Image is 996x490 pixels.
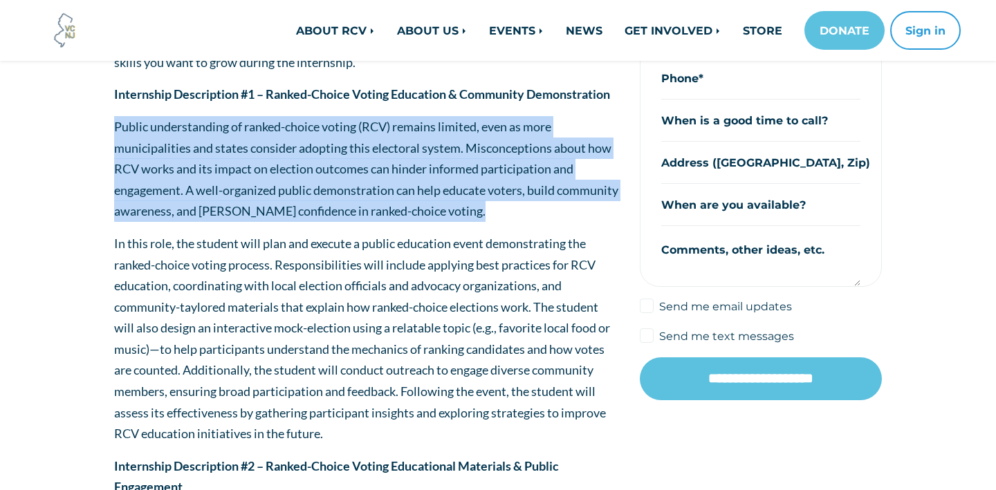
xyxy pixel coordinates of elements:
a: STORE [732,17,793,44]
a: ABOUT US [386,17,478,44]
button: Sign in or sign up [890,11,961,50]
label: Send me text messages [659,328,794,344]
label: Send me email updates [659,298,792,314]
a: EVENTS [478,17,555,44]
a: ABOUT RCV [285,17,386,44]
span: In this role, the student will plan and execute a public education event demonstrating the ranked... [114,236,610,441]
strong: Internship Description #1 – Ranked-Choice Voting Education & Community Demonstration [114,86,610,102]
span: Public understanding of ranked-choice voting (RCV) remains limited, even as more municipalities a... [114,119,618,218]
a: DONATE [804,11,885,50]
img: Voter Choice NJ [46,12,84,49]
nav: Main navigation [202,11,961,50]
a: NEWS [555,17,614,44]
a: GET INVOLVED [614,17,732,44]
